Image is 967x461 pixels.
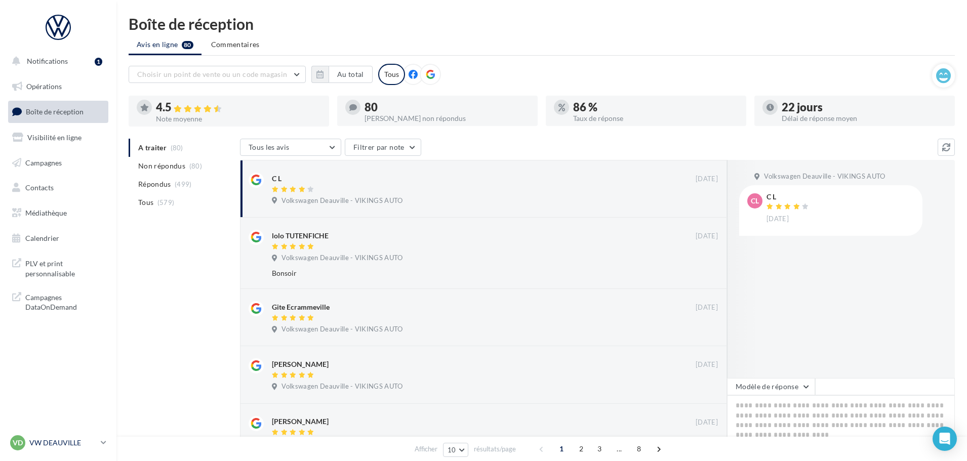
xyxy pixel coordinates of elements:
[764,172,885,181] span: Volkswagen Deauville - VIKINGS AUTO
[329,66,373,83] button: Au total
[8,433,108,452] a: VD VW DEAUVILLE
[281,325,402,334] span: Volkswagen Deauville - VIKINGS AUTO
[767,193,811,200] div: C L
[26,82,62,91] span: Opérations
[573,115,738,122] div: Taux de réponse
[272,302,330,312] div: Gite Ecrammeville
[696,418,718,427] span: [DATE]
[6,228,110,249] a: Calendrier
[415,444,437,454] span: Afficher
[25,290,104,312] span: Campagnes DataOnDemand
[696,360,718,369] span: [DATE]
[272,416,329,427] div: [PERSON_NAME]
[13,438,23,448] span: VD
[29,438,97,448] p: VW DEAUVILLE
[365,102,530,113] div: 80
[138,161,185,171] span: Non répondus
[696,232,718,241] span: [DATE]
[25,183,54,192] span: Contacts
[696,303,718,312] span: [DATE]
[25,257,104,278] span: PLV et print personnalisable
[272,174,281,184] div: C L
[573,441,589,457] span: 2
[311,66,373,83] button: Au total
[553,441,570,457] span: 1
[95,58,102,66] div: 1
[175,180,192,188] span: (499)
[6,202,110,224] a: Médiathèque
[26,107,84,116] span: Boîte de réception
[129,16,955,31] div: Boîte de réception
[448,446,456,454] span: 10
[25,208,67,217] span: Médiathèque
[137,70,287,78] span: Choisir un point de vente ou un code magasin
[281,196,402,205] span: Volkswagen Deauville - VIKINGS AUTO
[138,197,153,207] span: Tous
[27,133,82,142] span: Visibilité en ligne
[211,40,260,49] span: Commentaires
[157,198,175,206] span: (579)
[272,359,329,369] div: [PERSON_NAME]
[272,268,652,278] div: Bonsoir
[272,231,329,241] div: lolo TUTENFICHE
[696,175,718,184] span: [DATE]
[6,101,110,122] a: Boîte de réception
[6,51,106,72] button: Notifications 1
[767,215,789,224] span: [DATE]
[281,254,402,263] span: Volkswagen Deauville - VIKINGS AUTO
[27,57,68,65] span: Notifications
[782,102,947,113] div: 22 jours
[249,143,290,151] span: Tous les avis
[727,378,815,395] button: Modèle de réponse
[751,196,759,206] span: CL
[443,443,469,457] button: 10
[240,139,341,156] button: Tous les avis
[129,66,306,83] button: Choisir un point de vente ou un code magasin
[138,179,171,189] span: Répondus
[573,102,738,113] div: 86 %
[365,115,530,122] div: [PERSON_NAME] non répondus
[6,177,110,198] a: Contacts
[25,158,62,166] span: Campagnes
[474,444,516,454] span: résultats/page
[631,441,647,457] span: 8
[6,127,110,148] a: Visibilité en ligne
[933,427,957,451] div: Open Intercom Messenger
[782,115,947,122] div: Délai de réponse moyen
[25,234,59,242] span: Calendrier
[156,102,321,113] div: 4.5
[6,286,110,316] a: Campagnes DataOnDemand
[6,253,110,282] a: PLV et print personnalisable
[6,76,110,97] a: Opérations
[189,162,202,170] span: (80)
[611,441,627,457] span: ...
[591,441,608,457] span: 3
[378,64,405,85] div: Tous
[281,382,402,391] span: Volkswagen Deauville - VIKINGS AUTO
[345,139,421,156] button: Filtrer par note
[156,115,321,122] div: Note moyenne
[6,152,110,174] a: Campagnes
